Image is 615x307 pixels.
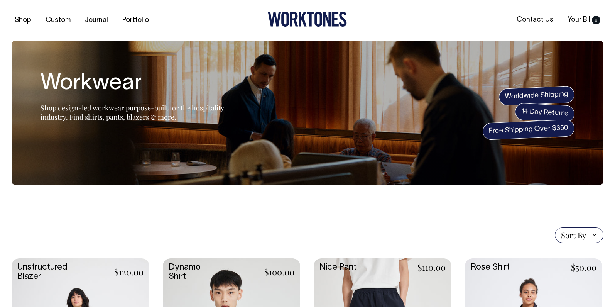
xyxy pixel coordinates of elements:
span: Sort By [561,231,586,240]
a: Contact Us [514,14,556,26]
h1: Workwear [41,71,233,96]
span: 0 [592,16,600,24]
a: Journal [82,14,111,27]
a: Shop [12,14,34,27]
span: 14 Day Returns [515,103,575,123]
span: Free Shipping Over $350 [482,119,575,140]
a: Your Bill0 [564,14,603,26]
a: Custom [42,14,74,27]
span: Shop design-led workwear purpose-built for the hospitality industry. Find shirts, pants, blazers ... [41,103,224,122]
a: Portfolio [119,14,152,27]
span: Worldwide Shipping [498,86,575,106]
